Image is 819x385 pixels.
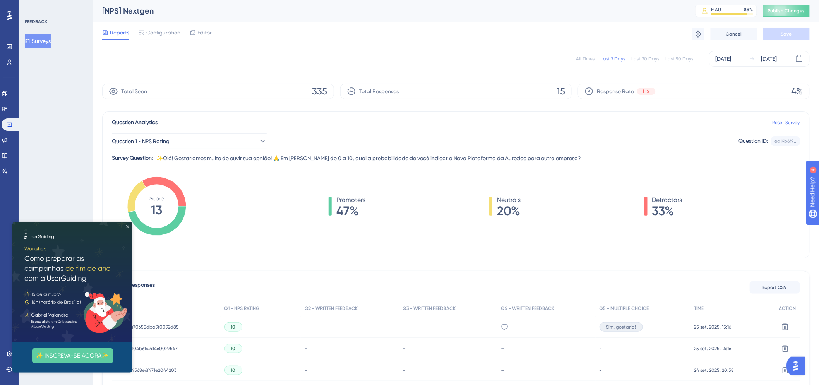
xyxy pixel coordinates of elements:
[606,324,636,330] span: Sim, gostaria!
[403,305,456,311] span: Q3 - WRITTEN FEEDBACK
[761,54,777,63] div: [DATE]
[694,324,731,330] span: 25 set. 2025, 15:16
[601,56,625,62] div: Last 7 Days
[744,7,753,13] div: 86 %
[773,120,800,126] a: Reset Survey
[116,324,179,330] span: 675362a70655dba9f0092d85
[643,88,644,94] span: 1
[312,85,327,98] span: 335
[652,205,682,217] span: 33%
[231,346,236,352] span: 10
[112,154,153,163] div: Survey Question:
[151,203,163,217] tspan: 13
[632,56,660,62] div: Last 30 Days
[666,56,694,62] div: Last 90 Days
[501,305,554,311] span: Q4 - WRITTEN FEEDBACK
[775,138,797,144] div: ea19b6f9...
[694,367,734,373] span: 24 set. 2025, 20:58
[112,118,158,127] span: Question Analytics
[102,5,676,16] div: [NPS] Nextgen
[336,205,365,217] span: 47%
[694,346,731,352] span: 25 set. 2025, 14:16
[231,324,236,330] span: 10
[694,305,704,311] span: TIME
[652,195,682,205] span: Detractors
[116,367,176,373] span: 68c9a84568e6f471e2044203
[112,137,170,146] span: Question 1 - NPS Rating
[110,28,129,37] span: Reports
[305,345,395,352] div: -
[25,34,51,48] button: Surveys
[112,281,155,294] span: Latest Responses
[792,85,803,98] span: 4%
[600,367,602,373] span: -
[726,31,742,37] span: Cancel
[497,205,521,217] span: 20%
[114,3,117,6] div: Close Preview
[121,87,147,96] span: Total Seen
[763,5,810,17] button: Publish Changes
[231,367,236,373] span: 10
[18,2,48,11] span: Need Help?
[403,323,493,330] div: -
[763,28,810,40] button: Save
[501,345,592,352] div: -
[336,195,365,205] span: Promoters
[763,284,787,291] span: Export CSV
[781,31,792,37] span: Save
[497,195,521,205] span: Neutrals
[53,4,56,10] div: 4
[116,346,178,352] span: 68d549f04b6149d460029547
[305,323,395,330] div: -
[146,28,180,37] span: Configuration
[779,305,796,311] span: ACTION
[768,8,805,14] span: Publish Changes
[156,154,581,163] span: ✨Olá! Gostaríamos muito de ouvir sua opnião! 🙏 Em [PERSON_NAME] de 0 a 10, qual a probabilidade d...
[403,345,493,352] div: -
[197,28,212,37] span: Editor
[403,366,493,374] div: -
[597,87,634,96] span: Response Rate
[305,305,358,311] span: Q2 - WRITTEN FEEDBACK
[786,354,810,378] iframe: UserGuiding AI Assistant Launcher
[501,366,592,374] div: -
[20,126,101,141] button: ✨ INSCREVA-SE AGORA✨
[112,133,267,149] button: Question 1 - NPS Rating
[739,136,768,146] div: Question ID:
[716,54,732,63] div: [DATE]
[711,7,721,13] div: MAU
[750,281,800,294] button: Export CSV
[711,28,757,40] button: Cancel
[25,19,47,25] div: FEEDBACK
[359,87,399,96] span: Total Responses
[224,305,260,311] span: Q1 - NPS RATING
[150,195,164,202] tspan: Score
[557,85,565,98] span: 15
[305,366,395,374] div: -
[576,56,595,62] div: All Times
[600,346,602,352] span: -
[600,305,649,311] span: Q5 - MULTIPLE CHOICE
